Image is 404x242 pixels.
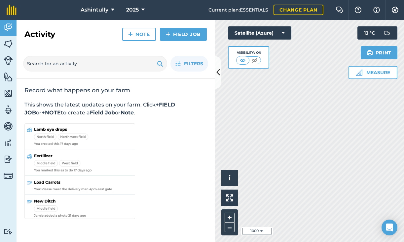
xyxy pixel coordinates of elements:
[382,220,397,235] div: Open Intercom Messenger
[380,26,393,40] img: svg+xml;base64,PD94bWwgdmVyc2lvbj0iMS4wIiBlbmNvZGluZz0idXRmLTgiPz4KPCEtLSBHZW5lcmF0b3I6IEFkb2JlIE...
[7,5,17,15] img: fieldmargin Logo
[354,7,362,13] img: A question mark icon
[208,6,268,14] span: Current plan : ESSENTIALS
[184,60,203,67] span: Filters
[126,6,139,14] span: 2025
[221,170,238,186] button: i
[4,22,13,32] img: svg+xml;base64,PD94bWwgdmVyc2lvbj0iMS4wIiBlbmNvZGluZz0idXRmLTgiPz4KPCEtLSBHZW5lcmF0b3I6IEFkb2JlIE...
[4,171,13,180] img: svg+xml;base64,PD94bWwgdmVyc2lvbj0iMS4wIiBlbmNvZGluZz0idXRmLTgiPz4KPCEtLSBHZW5lcmF0b3I6IEFkb2JlIE...
[225,213,235,223] button: +
[4,228,13,235] img: svg+xml;base64,PD94bWwgdmVyc2lvbj0iMS4wIiBlbmNvZGluZz0idXRmLTgiPz4KPCEtLSBHZW5lcmF0b3I6IEFkb2JlIE...
[4,138,13,148] img: svg+xml;base64,PD94bWwgdmVyc2lvbj0iMS4wIiBlbmNvZGluZz0idXRmLTgiPz4KPCEtLSBHZW5lcmF0b3I6IEFkb2JlIE...
[4,105,13,115] img: svg+xml;base64,PD94bWwgdmVyc2lvbj0iMS4wIiBlbmNvZGluZz0idXRmLTgiPz4KPCEtLSBHZW5lcmF0b3I6IEFkb2JlIE...
[24,101,207,117] p: This shows the latest updates on your farm. Click or to create a or .
[364,26,375,40] span: 13 ° C
[336,7,344,13] img: Two speech bubbles overlapping with the left bubble in the forefront
[81,6,108,14] span: Ashintully
[250,57,259,64] img: svg+xml;base64,PHN2ZyB4bWxucz0iaHR0cDovL3d3dy53My5vcmcvMjAwMC9zdmciIHdpZHRoPSI1MCIgaGVpZ2h0PSI0MC...
[121,109,134,116] strong: Note
[90,109,115,116] strong: Field Job
[4,72,13,82] img: svg+xml;base64,PHN2ZyB4bWxucz0iaHR0cDovL3d3dy53My5vcmcvMjAwMC9zdmciIHdpZHRoPSI1NiIgaGVpZ2h0PSI2MC...
[166,30,170,38] img: svg+xml;base64,PHN2ZyB4bWxucz0iaHR0cDovL3d3dy53My5vcmcvMjAwMC9zdmciIHdpZHRoPSIxNCIgaGVpZ2h0PSIyNC...
[229,174,231,182] span: i
[4,56,13,65] img: svg+xml;base64,PD94bWwgdmVyc2lvbj0iMS4wIiBlbmNvZGluZz0idXRmLTgiPz4KPCEtLSBHZW5lcmF0b3I6IEFkb2JlIE...
[228,26,291,40] button: Satellite (Azure)
[157,60,163,68] img: svg+xml;base64,PHN2ZyB4bWxucz0iaHR0cDovL3d3dy53My5vcmcvMjAwMC9zdmciIHdpZHRoPSIxOSIgaGVpZ2h0PSIyNC...
[373,6,380,14] img: svg+xml;base64,PHN2ZyB4bWxucz0iaHR0cDovL3d3dy53My5vcmcvMjAwMC9zdmciIHdpZHRoPSIxNyIgaGVpZ2h0PSIxNy...
[170,56,208,72] button: Filters
[225,223,235,232] button: –
[4,88,13,98] img: svg+xml;base64,PHN2ZyB4bWxucz0iaHR0cDovL3d3dy53My5vcmcvMjAwMC9zdmciIHdpZHRoPSI1NiIgaGVpZ2h0PSI2MC...
[160,28,207,41] a: Field Job
[391,7,399,13] img: A cog icon
[239,57,247,64] img: svg+xml;base64,PHN2ZyB4bWxucz0iaHR0cDovL3d3dy53My5vcmcvMjAwMC9zdmciIHdpZHRoPSI1MCIgaGVpZ2h0PSI0MC...
[356,69,362,76] img: Ruler icon
[4,39,13,49] img: svg+xml;base64,PHN2ZyB4bWxucz0iaHR0cDovL3d3dy53My5vcmcvMjAwMC9zdmciIHdpZHRoPSI1NiIgaGVpZ2h0PSI2MC...
[357,26,397,40] button: 13 °C
[24,86,207,94] h2: Record what happens on your farm
[4,154,13,164] img: svg+xml;base64,PD94bWwgdmVyc2lvbj0iMS4wIiBlbmNvZGluZz0idXRmLTgiPz4KPCEtLSBHZW5lcmF0b3I6IEFkb2JlIE...
[4,121,13,131] img: svg+xml;base64,PD94bWwgdmVyc2lvbj0iMS4wIiBlbmNvZGluZz0idXRmLTgiPz4KPCEtLSBHZW5lcmF0b3I6IEFkb2JlIE...
[349,66,397,79] button: Measure
[236,50,261,55] div: Visibility: On
[42,109,61,116] strong: +NOTE
[274,5,323,15] a: Change plan
[367,49,373,57] img: svg+xml;base64,PHN2ZyB4bWxucz0iaHR0cDovL3d3dy53My5vcmcvMjAwMC9zdmciIHdpZHRoPSIxOSIgaGVpZ2h0PSIyNC...
[226,194,233,201] img: Four arrows, one pointing top left, one top right, one bottom right and the last bottom left
[128,30,133,38] img: svg+xml;base64,PHN2ZyB4bWxucz0iaHR0cDovL3d3dy53My5vcmcvMjAwMC9zdmciIHdpZHRoPSIxNCIgaGVpZ2h0PSIyNC...
[24,29,55,40] h2: Activity
[361,46,398,59] button: Print
[122,28,156,41] a: Note
[23,56,167,72] input: Search for an activity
